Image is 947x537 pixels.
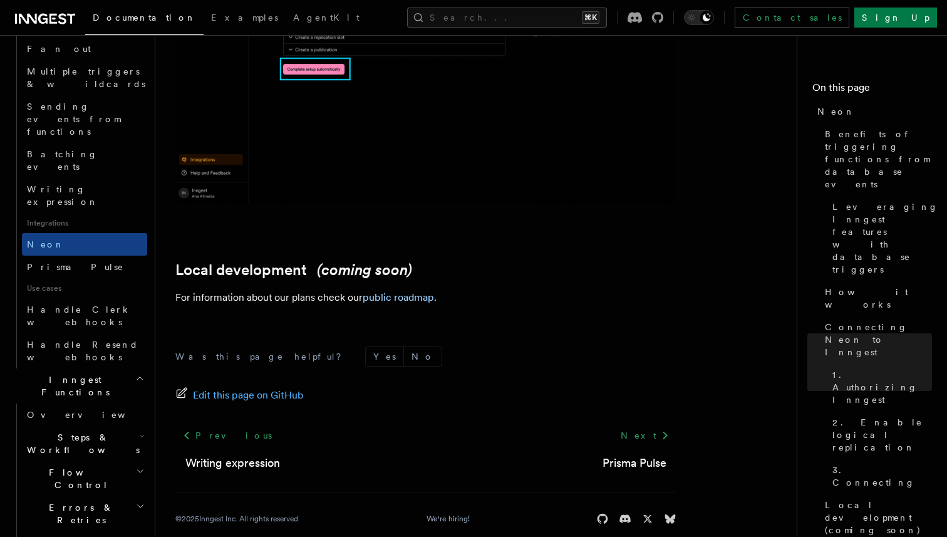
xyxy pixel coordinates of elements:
a: Connecting Neon to Inngest [820,316,932,363]
a: Documentation [85,4,204,35]
a: Prisma Pulse [603,454,666,472]
button: Toggle dark mode [684,10,714,25]
a: 3. Connecting [827,459,932,494]
a: Edit this page on GitHub [175,387,304,404]
span: Benefits of triggering functions from database events [825,128,932,190]
a: Prisma Pulse [22,256,147,278]
a: Local development(coming soon) [175,261,412,279]
a: Writing expression [22,178,147,213]
button: Errors & Retries [22,496,147,531]
a: Fan out [22,38,147,60]
span: 1. Authorizing Inngest [832,368,932,406]
button: Flow Control [22,461,147,496]
a: Contact sales [735,8,849,28]
span: Neon [817,105,855,118]
span: Batching events [27,149,98,172]
a: 1. Authorizing Inngest [827,363,932,411]
span: Steps & Workflows [22,431,140,456]
span: Integrations [22,213,147,233]
a: We're hiring! [427,514,470,524]
p: For information about our plans check our [175,289,676,306]
a: Next [613,424,676,447]
span: Writing expression [27,184,98,207]
span: Neon [27,239,65,249]
span: 2. Enable logical replication [832,416,932,454]
a: Overview [22,404,147,426]
a: AgentKit [286,4,367,34]
span: Inngest Functions [10,373,135,399]
a: Previous [175,424,279,447]
div: © 2025 Inngest Inc. All rights reserved. [175,514,300,524]
button: Steps & Workflows [22,426,147,461]
a: Benefits of triggering functions from database events [820,123,932,196]
button: Inngest Functions [10,368,147,404]
a: How it works [820,281,932,316]
span: Examples [211,13,278,23]
button: Yes [366,347,403,366]
a: Sending events from functions [22,95,147,143]
span: Prisma Pulse [27,262,124,272]
h4: On this page [812,80,932,100]
button: No [404,347,442,366]
a: Handle Clerk webhooks [22,298,147,333]
a: Handle Resend webhooks [22,333,147,368]
span: Handle Resend webhooks [27,340,138,362]
span: Local development (coming soon) [825,499,932,536]
span: Handle Clerk webhooks [27,305,132,327]
em: (coming soon) [317,261,412,279]
a: public roadmap. [363,291,437,303]
button: Search...⌘K [407,8,607,28]
span: AgentKit [293,13,360,23]
p: Was this page helpful? [175,350,350,363]
span: 3. Connecting [832,464,932,489]
span: Connecting Neon to Inngest [825,321,932,358]
span: Leveraging Inngest features with database triggers [832,201,938,276]
span: Overview [27,410,156,420]
span: Use cases [22,278,147,298]
a: Writing expression [185,454,280,472]
span: Sending events from functions [27,102,120,137]
span: Multiple triggers & wildcards [27,66,145,89]
span: Documentation [93,13,196,23]
a: Multiple triggers & wildcards [22,60,147,95]
span: Errors & Retries [22,501,136,526]
span: Edit this page on GitHub [193,387,304,404]
a: 2. Enable logical replication [827,411,932,459]
span: How it works [825,286,932,311]
span: Fan out [27,44,91,54]
a: Leveraging Inngest features with database triggers [827,196,932,281]
a: Neon [22,233,147,256]
span: Flow Control [22,466,136,491]
a: Sign Up [854,8,937,28]
kbd: ⌘K [582,11,599,24]
a: Examples [204,4,286,34]
a: Batching events [22,143,147,178]
a: Neon [812,100,932,123]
